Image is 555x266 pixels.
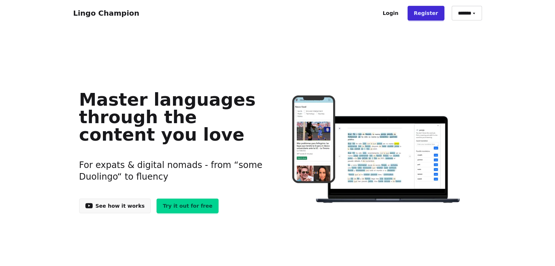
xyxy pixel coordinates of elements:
[79,199,151,213] a: See how it works
[79,150,266,191] h3: For expats & digital nomads - from “some Duolingo“ to fluency
[157,199,219,213] a: Try it out for free
[408,6,444,20] a: Register
[377,6,405,20] a: Login
[73,9,139,17] a: Lingo Champion
[79,91,266,143] h1: Master languages through the content you love
[278,95,476,204] img: Learn languages online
